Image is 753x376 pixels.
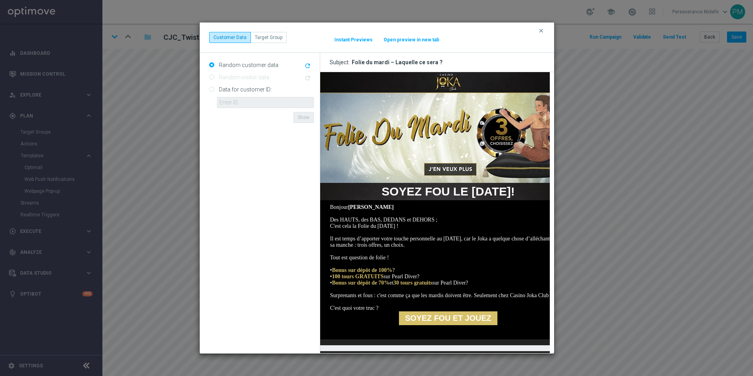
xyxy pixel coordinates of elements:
[352,59,443,66] span: Folie du mardi – Laquelle ce sera ?
[12,208,69,214] strong: Bonus sur dépôt de 70%
[217,97,314,108] input: Enter ID
[293,112,314,123] button: Show
[217,86,272,93] label: Data for customer ID:
[12,201,63,207] strong: 100 tours GRATUITS
[538,28,544,34] i: clear
[10,132,246,239] td: Bonjour Des HAUTS, des BAS, DEDANS et DEHORS ; C'est cela la Folie du [DATE] ! Il est temps d’app...
[79,239,177,253] a: SOYEZ FOU ET JOUEZ
[330,59,352,66] span: Subject:
[383,37,440,43] button: Open preview in new tab
[217,74,269,81] label: Random visitor data
[538,27,547,34] button: clear
[209,32,251,43] button: Customer Data
[28,132,74,138] strong: [PERSON_NAME]
[250,32,287,43] button: Target Group
[217,61,278,69] label: Random customer data
[73,208,112,214] strong: 30 tours gratuits
[304,62,311,69] i: refresh
[12,195,72,201] strong: Bonus sur dépôt de 100%
[303,61,314,71] button: refresh
[61,113,195,126] strong: SOYEZ FOU LE [DATE]!
[334,37,373,43] button: Instant Previews
[209,32,287,43] div: ...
